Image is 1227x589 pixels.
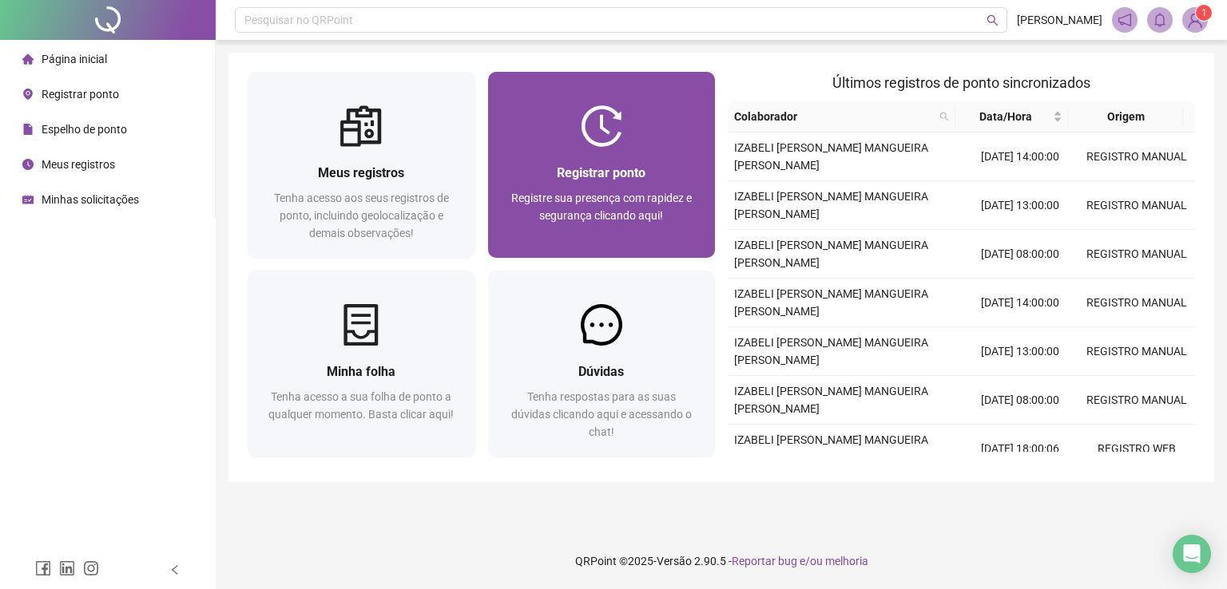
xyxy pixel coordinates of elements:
[22,124,34,135] span: file
[734,190,928,220] span: IZABELI [PERSON_NAME] MANGUEIRA [PERSON_NAME]
[216,533,1227,589] footer: QRPoint © 2025 - 2.90.5 -
[962,327,1078,376] td: [DATE] 13:00:00
[42,53,107,65] span: Página inicial
[22,194,34,205] span: schedule
[955,101,1069,132] th: Data/Hora
[962,425,1078,473] td: [DATE] 18:00:06
[1196,5,1212,21] sup: Atualize o seu contato no menu Meus Dados
[578,364,624,379] span: Dúvidas
[1118,13,1132,27] span: notification
[962,132,1078,181] td: [DATE] 14:00:00
[1078,425,1195,473] td: REGISTRO WEB
[734,385,928,415] span: IZABELI [PERSON_NAME] MANGUEIRA [PERSON_NAME]
[268,390,454,421] span: Tenha acesso a sua folha de ponto a qualquer momento. Basta clicar aqui!
[734,336,928,366] span: IZABELI [PERSON_NAME] MANGUEIRA [PERSON_NAME]
[22,89,34,100] span: environment
[962,230,1078,279] td: [DATE] 08:00:00
[1153,13,1167,27] span: bell
[939,112,949,121] span: search
[1069,101,1182,132] th: Origem
[1078,376,1195,425] td: REGISTRO MANUAL
[1201,7,1207,18] span: 1
[936,105,952,128] span: search
[1183,8,1207,32] img: 93075
[1017,11,1102,29] span: [PERSON_NAME]
[732,555,868,567] span: Reportar bug e/ou melhoria
[248,271,475,457] a: Minha folhaTenha acesso a sua folha de ponto a qualquer momento. Basta clicar aqui!
[42,193,139,206] span: Minhas solicitações
[59,560,75,576] span: linkedin
[42,88,119,101] span: Registrar ponto
[1078,327,1195,376] td: REGISTRO MANUAL
[274,192,449,239] span: Tenha acesso aos seus registros de ponto, incluindo geolocalização e demais observações!
[962,108,1050,125] span: Data/Hora
[734,239,928,269] span: IZABELI [PERSON_NAME] MANGUEIRA [PERSON_NAME]
[557,165,645,180] span: Registrar ponto
[1078,181,1195,230] td: REGISTRO MANUAL
[734,433,928,464] span: IZABELI [PERSON_NAME] MANGUEIRA [PERSON_NAME]
[488,72,716,258] a: Registrar pontoRegistre sua presença com rapidez e segurança clicando aqui!
[1173,535,1211,573] div: Open Intercom Messenger
[832,74,1090,91] span: Últimos registros de ponto sincronizados
[318,165,404,180] span: Meus registros
[42,123,127,136] span: Espelho de ponto
[962,181,1078,230] td: [DATE] 13:00:00
[248,72,475,258] a: Meus registrosTenha acesso aos seus registros de ponto, incluindo geolocalização e demais observa...
[987,14,999,26] span: search
[22,53,34,65] span: home
[42,158,115,171] span: Meus registros
[511,192,692,222] span: Registre sua presença com rapidez e segurança clicando aqui!
[327,364,395,379] span: Minha folha
[169,564,181,575] span: left
[35,560,51,576] span: facebook
[962,376,1078,425] td: [DATE] 08:00:00
[1078,230,1195,279] td: REGISTRO MANUAL
[734,287,928,318] span: IZABELI [PERSON_NAME] MANGUEIRA [PERSON_NAME]
[511,390,692,438] span: Tenha respostas para as suas dúvidas clicando aqui e acessando o chat!
[83,560,99,576] span: instagram
[22,159,34,170] span: clock-circle
[657,555,692,567] span: Versão
[1078,279,1195,327] td: REGISTRO MANUAL
[734,141,928,172] span: IZABELI [PERSON_NAME] MANGUEIRA [PERSON_NAME]
[1078,132,1195,181] td: REGISTRO MANUAL
[962,279,1078,327] td: [DATE] 14:00:00
[488,271,716,457] a: DúvidasTenha respostas para as suas dúvidas clicando aqui e acessando o chat!
[734,108,933,125] span: Colaborador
